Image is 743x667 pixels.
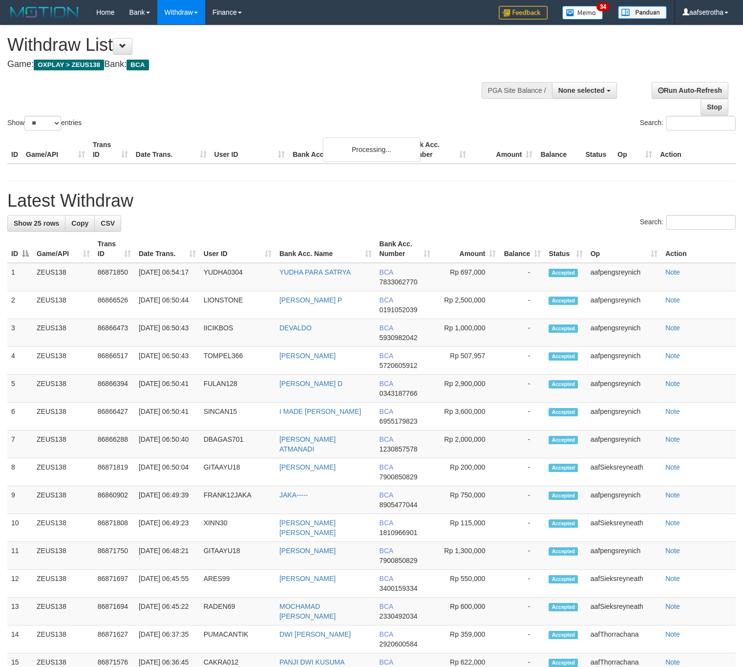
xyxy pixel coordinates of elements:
a: YUDHA PARA SATRYA [279,268,351,276]
td: [DATE] 06:50:04 [135,458,200,486]
h1: Latest Withdraw [7,191,736,211]
td: 7 [7,430,33,458]
td: Rp 359,000 [434,625,500,653]
td: 5 [7,375,33,403]
a: DEVALDO [279,324,312,332]
td: YUDHA0304 [200,263,276,291]
td: ZEUS138 [33,598,94,625]
img: panduan.png [618,6,667,19]
button: None selected [552,82,617,99]
td: Rp 1,000,000 [434,319,500,347]
td: - [500,598,545,625]
td: 86866473 [94,319,135,347]
td: GITAAYU18 [200,542,276,570]
td: aafSieksreyneath [587,570,661,598]
td: 86871819 [94,458,135,486]
td: DBAGAS701 [200,430,276,458]
th: Balance [536,136,581,164]
a: Note [665,352,680,360]
a: Note [665,547,680,555]
td: - [500,625,545,653]
th: Trans ID [89,136,132,164]
span: BCA [380,491,393,499]
td: [DATE] 06:50:43 [135,347,200,375]
td: [DATE] 06:49:23 [135,514,200,542]
a: [PERSON_NAME] P [279,296,342,304]
td: 6 [7,403,33,430]
td: 14 [7,625,33,653]
td: aafpengsreynich [587,403,661,430]
td: Rp 1,300,000 [434,542,500,570]
a: Stop [701,99,728,115]
span: Copy 7900850829 to clipboard [380,473,418,481]
th: Op [614,136,656,164]
td: 86860902 [94,486,135,514]
div: Processing... [323,137,421,162]
td: Rp 115,000 [434,514,500,542]
h1: Withdraw List [7,35,486,55]
td: aafSieksreyneath [587,514,661,542]
div: PGA Site Balance / [482,82,552,99]
td: 86866288 [94,430,135,458]
a: MOCHAMAD [PERSON_NAME] [279,602,336,620]
td: - [500,514,545,542]
th: Action [656,136,736,164]
input: Search: [666,215,736,230]
span: Copy 5930982042 to clipboard [380,334,418,342]
span: 34 [596,2,610,11]
a: [PERSON_NAME] D [279,380,342,387]
span: Copy 2920600584 to clipboard [380,640,418,648]
label: Search: [640,215,736,230]
td: [DATE] 06:49:39 [135,486,200,514]
span: Accepted [549,408,578,416]
td: aafpengsreynich [587,263,661,291]
span: Accepted [549,324,578,333]
td: aafThorrachana [587,625,661,653]
span: Accepted [549,380,578,388]
td: 13 [7,598,33,625]
td: [DATE] 06:54:17 [135,263,200,291]
td: aafpengsreynich [587,542,661,570]
a: [PERSON_NAME] ATMANADI [279,435,336,453]
td: ZEUS138 [33,458,94,486]
a: DWI [PERSON_NAME] [279,630,351,638]
td: aafpengsreynich [587,347,661,375]
td: 86866517 [94,347,135,375]
th: Action [661,235,736,263]
td: Rp 697,000 [434,263,500,291]
a: Note [665,435,680,443]
td: ZEUS138 [33,430,94,458]
td: - [500,542,545,570]
span: BCA [380,324,393,332]
td: Rp 507,957 [434,347,500,375]
th: Bank Acc. Number [403,136,470,164]
span: Copy [71,219,88,227]
th: Game/API: activate to sort column ascending [33,235,94,263]
td: - [500,263,545,291]
th: Bank Acc. Name [289,136,403,164]
span: BCA [380,296,393,304]
td: 86866427 [94,403,135,430]
td: ZEUS138 [33,347,94,375]
a: Note [665,491,680,499]
span: Accepted [549,547,578,556]
span: Accepted [549,519,578,528]
td: XINN30 [200,514,276,542]
a: Note [665,630,680,638]
td: 86871697 [94,570,135,598]
span: BCA [380,463,393,471]
a: Copy [65,215,95,232]
th: Amount [470,136,537,164]
td: 86871627 [94,625,135,653]
span: Accepted [549,269,578,277]
a: Note [665,602,680,610]
td: ZEUS138 [33,375,94,403]
span: Accepted [549,464,578,472]
td: - [500,347,545,375]
img: Button%20Memo.svg [562,6,603,20]
a: [PERSON_NAME] [PERSON_NAME] [279,519,336,537]
td: Rp 2,000,000 [434,430,500,458]
td: ZEUS138 [33,291,94,319]
th: Status [581,136,614,164]
th: Status: activate to sort column ascending [545,235,586,263]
